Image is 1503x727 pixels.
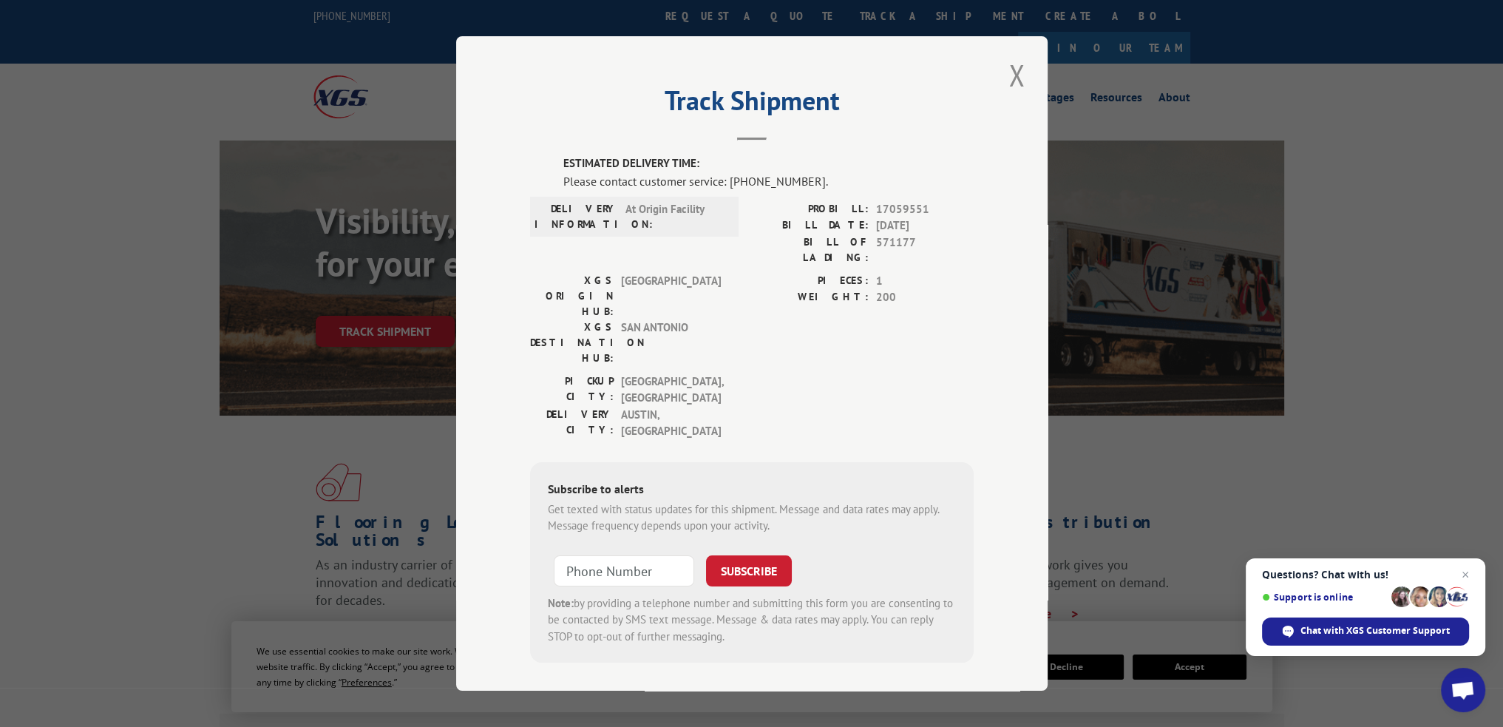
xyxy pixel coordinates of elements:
label: PICKUP CITY: [530,373,614,407]
label: DELIVERY INFORMATION: [535,201,618,232]
span: Support is online [1262,592,1386,603]
label: PROBILL: [752,201,869,218]
span: 1 [876,273,974,290]
span: [GEOGRAPHIC_DATA] [621,273,721,319]
button: Close modal [1004,55,1029,95]
label: BILL DATE: [752,217,869,234]
label: XGS ORIGIN HUB: [530,273,614,319]
button: SUBSCRIBE [706,555,792,586]
span: [GEOGRAPHIC_DATA] , [GEOGRAPHIC_DATA] [621,373,721,407]
label: WEIGHT: [752,289,869,306]
span: [DATE] [876,217,974,234]
label: PIECES: [752,273,869,290]
h2: Track Shipment [530,90,974,118]
div: Get texted with status updates for this shipment. Message and data rates may apply. Message frequ... [548,501,956,535]
label: XGS DESTINATION HUB: [530,319,614,366]
div: by providing a telephone number and submitting this form you are consenting to be contacted by SM... [548,595,956,646]
input: Phone Number [554,555,694,586]
div: Please contact customer service: [PHONE_NUMBER]. [563,172,974,190]
span: Questions? Chat with us! [1262,569,1469,581]
label: ESTIMATED DELIVERY TIME: [563,155,974,172]
label: BILL OF LADING: [752,234,869,266]
a: Open chat [1441,668,1485,712]
span: At Origin Facility [625,201,725,232]
span: SAN ANTONIO [621,319,721,366]
div: Subscribe to alerts [548,480,956,501]
span: Chat with XGS Customer Support [1300,624,1450,638]
span: Chat with XGS Customer Support [1262,618,1469,646]
span: 17059551 [876,201,974,218]
span: 571177 [876,234,974,266]
strong: Note: [548,596,574,610]
label: DELIVERY CITY: [530,407,614,440]
span: 200 [876,289,974,306]
span: AUSTIN , [GEOGRAPHIC_DATA] [621,407,721,440]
